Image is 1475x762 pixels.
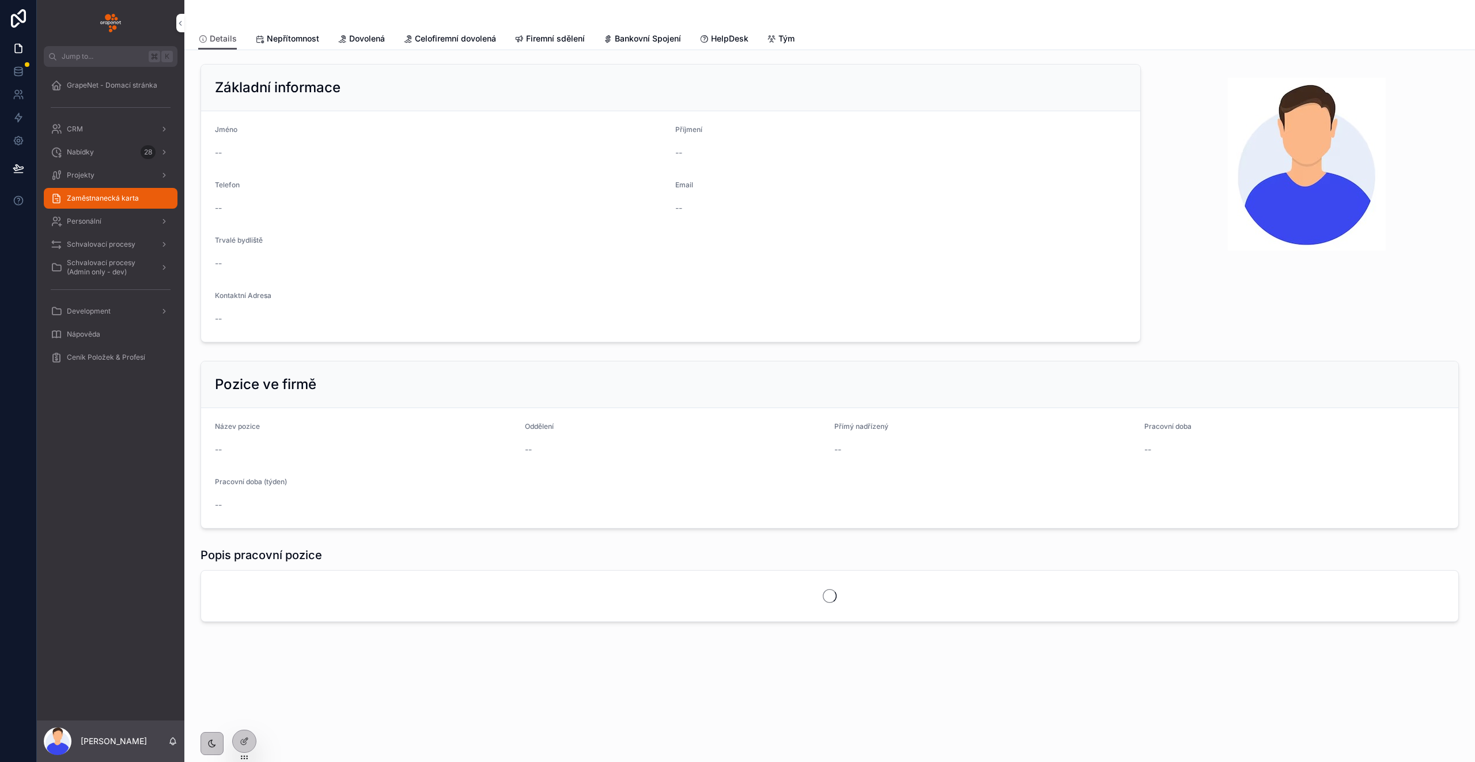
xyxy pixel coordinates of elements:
[67,217,101,226] span: Personální
[44,347,177,368] a: Ceník Položek & Profesí
[1144,422,1192,431] span: Pracovní doba
[215,202,222,214] span: --
[215,477,287,486] span: Pracovní doba (týden)
[67,81,157,90] span: GrapeNet - Domací stránka
[215,78,341,97] h2: Základní informace
[44,324,177,345] a: Nápověda
[711,33,748,44] span: HelpDesk
[515,28,585,51] a: Firemní sdělení
[44,142,177,163] a: Nabídky28
[198,28,237,50] a: Details
[215,258,222,269] span: --
[526,33,585,44] span: Firemní sdělení
[81,735,147,747] p: [PERSON_NAME]
[67,240,135,249] span: Schvalovací procesy
[215,499,222,511] span: --
[603,28,681,51] a: Bankovní Spojení
[699,28,748,51] a: HelpDesk
[67,307,111,316] span: Development
[215,147,222,159] span: --
[162,52,172,61] span: K
[1144,444,1151,455] span: --
[67,194,139,203] span: Zaměstnanecká karta
[215,125,237,134] span: Jméno
[767,28,795,51] a: Tým
[201,547,322,563] h1: Popis pracovní pozice
[37,67,184,383] div: scrollable content
[67,171,94,180] span: Projekty
[215,444,222,455] span: --
[525,422,554,431] span: Oddělení
[67,148,94,157] span: Nabídky
[44,211,177,232] a: Personální
[349,33,385,44] span: Dovolená
[44,234,177,255] a: Schvalovací procesy
[403,28,496,51] a: Celofiremní dovolená
[615,33,681,44] span: Bankovní Spojení
[44,257,177,278] a: Schvalovací procesy (Admin only - dev)
[1228,78,1386,251] img: ulist-attSBItQ5KJFnkmOB20704-male_avatar.jpg
[675,147,682,159] span: --
[834,444,841,455] span: --
[267,33,319,44] span: Nepřítomnost
[67,353,145,362] span: Ceník Položek & Profesí
[675,202,682,214] span: --
[778,33,795,44] span: Tým
[44,119,177,139] a: CRM
[100,14,121,32] img: App logo
[255,28,319,51] a: Nepřítomnost
[215,180,240,189] span: Telefon
[44,301,177,322] a: Development
[210,33,237,44] span: Details
[525,444,532,455] span: --
[338,28,385,51] a: Dovolená
[215,236,263,244] span: Trvalé bydliště
[675,180,693,189] span: Email
[215,422,260,431] span: Název pozice
[834,422,888,431] span: Přímý nadřízený
[44,188,177,209] a: Zaměstnanecká karta
[215,375,316,394] h2: Pozice ve firmě
[67,330,100,339] span: Nápověda
[44,46,177,67] button: Jump to...K
[415,33,496,44] span: Celofiremní dovolená
[215,313,222,325] span: --
[141,145,156,159] div: 28
[67,125,83,134] span: CRM
[67,258,151,277] span: Schvalovací procesy (Admin only - dev)
[44,75,177,96] a: GrapeNet - Domací stránka
[675,125,702,134] span: Příjmení
[62,52,144,61] span: Jump to...
[215,291,271,300] span: Kontaktní Adresa
[44,165,177,186] a: Projekty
